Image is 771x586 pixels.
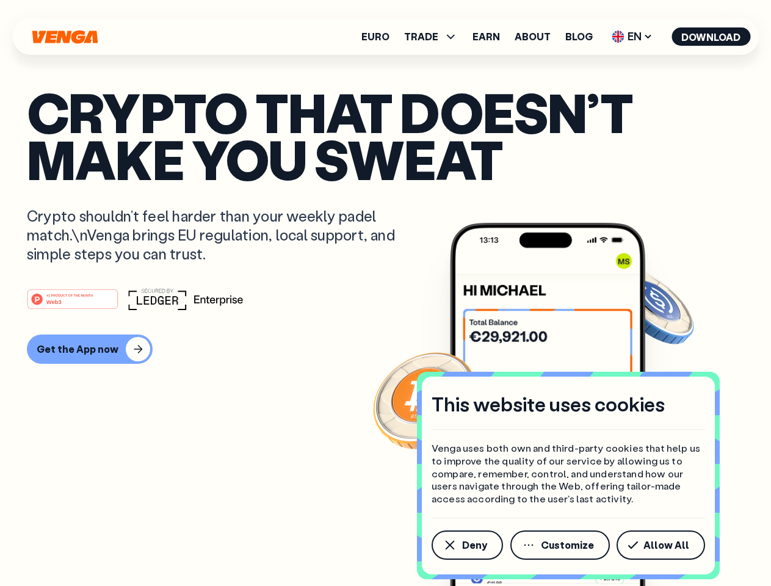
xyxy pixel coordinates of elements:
button: Customize [510,530,610,560]
a: Get the App now [27,335,744,364]
div: Get the App now [37,343,118,355]
button: Get the App now [27,335,153,364]
p: Venga uses both own and third-party cookies that help us to improve the quality of our service by... [432,442,705,505]
p: Crypto shouldn’t feel harder than your weekly padel match.\nVenga brings EU regulation, local sup... [27,206,413,264]
span: TRADE [404,29,458,44]
a: #1 PRODUCT OF THE MONTHWeb3 [27,296,118,312]
button: Download [671,27,750,46]
button: Deny [432,530,503,560]
img: flag-uk [612,31,624,43]
tspan: Web3 [46,298,62,305]
img: USDC coin [609,262,697,350]
button: Allow All [617,530,705,560]
svg: Home [31,30,99,44]
span: Allow All [643,540,689,550]
h4: This website uses cookies [432,391,665,417]
a: Earn [472,32,500,42]
p: Crypto that doesn’t make you sweat [27,89,744,182]
span: Deny [462,540,487,550]
a: Blog [565,32,593,42]
a: Euro [361,32,389,42]
a: About [515,32,551,42]
span: TRADE [404,32,438,42]
img: Bitcoin [371,345,480,455]
span: EN [607,27,657,46]
span: Customize [541,540,594,550]
tspan: #1 PRODUCT OF THE MONTH [46,293,93,297]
